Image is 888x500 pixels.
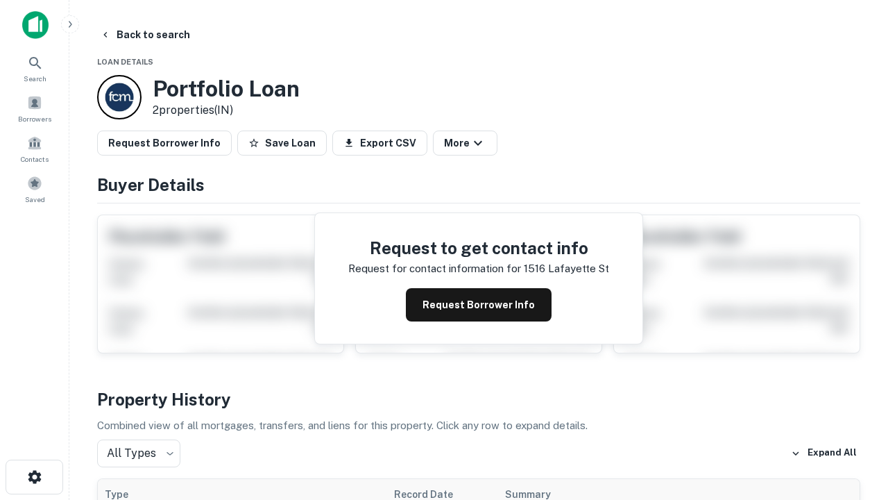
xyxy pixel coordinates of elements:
button: More [433,131,497,156]
button: Request Borrower Info [406,288,552,322]
span: Saved [25,194,45,205]
button: Save Loan [237,131,327,156]
span: Search [24,73,46,84]
p: 2 properties (IN) [153,102,300,119]
span: Loan Details [97,58,153,66]
span: Borrowers [18,113,51,124]
h4: Buyer Details [97,172,860,197]
div: All Types [97,440,180,467]
p: Combined view of all mortgages, transfers, and liens for this property. Click any row to expand d... [97,417,860,434]
p: Request for contact information for [348,260,521,277]
h4: Property History [97,387,860,412]
a: Borrowers [4,90,65,127]
h3: Portfolio Loan [153,76,300,102]
a: Saved [4,170,65,208]
p: 1516 lafayette st [524,260,609,277]
a: Search [4,49,65,87]
span: Contacts [21,153,49,165]
button: Expand All [787,443,860,464]
button: Back to search [94,22,196,47]
iframe: Chat Widget [819,389,888,456]
h4: Request to get contact info [348,235,609,260]
button: Export CSV [332,131,427,156]
button: Request Borrower Info [97,131,232,156]
img: capitalize-icon.png [22,11,49,39]
a: Contacts [4,130,65,167]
